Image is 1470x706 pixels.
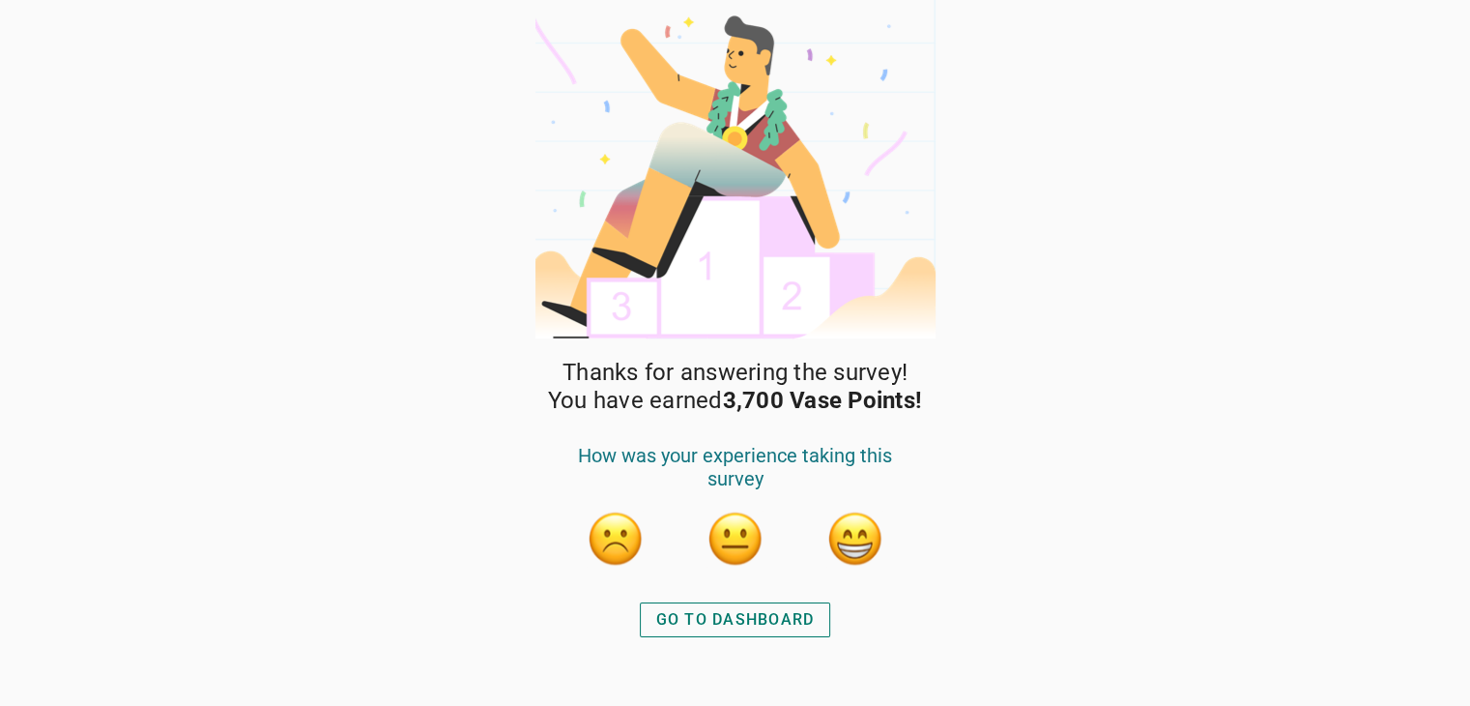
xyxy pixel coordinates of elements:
div: How was your experience taking this survey [556,444,915,510]
span: You have earned [548,387,922,415]
button: GO TO DASHBOARD [640,603,831,637]
div: GO TO DASHBOARD [656,608,815,632]
strong: 3,700 Vase Points! [723,387,923,414]
span: Thanks for answering the survey! [562,359,908,387]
